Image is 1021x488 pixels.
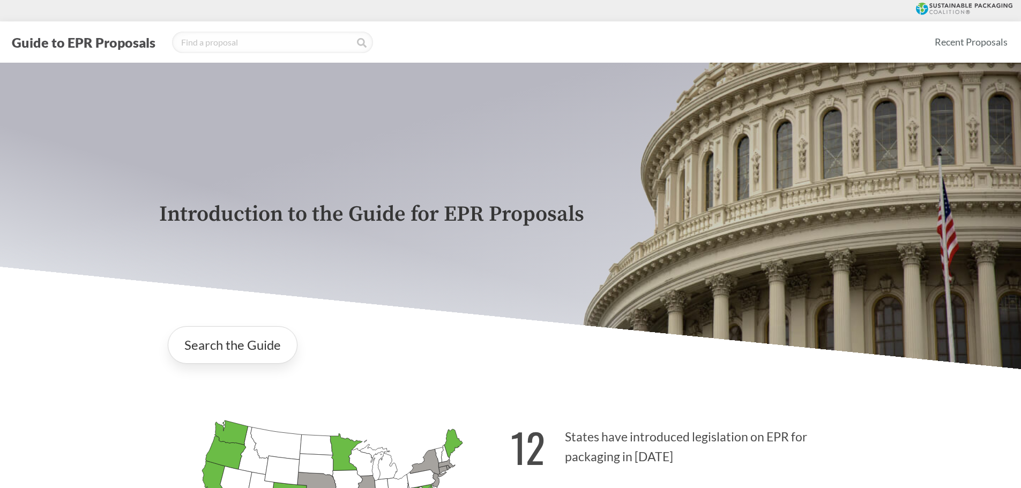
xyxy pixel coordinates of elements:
[930,30,1012,54] a: Recent Proposals
[511,417,545,477] strong: 12
[511,411,862,477] p: States have introduced legislation on EPR for packaging in [DATE]
[9,34,159,51] button: Guide to EPR Proposals
[159,202,862,227] p: Introduction to the Guide for EPR Proposals
[168,326,297,364] a: Search the Guide
[172,32,373,53] input: Find a proposal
